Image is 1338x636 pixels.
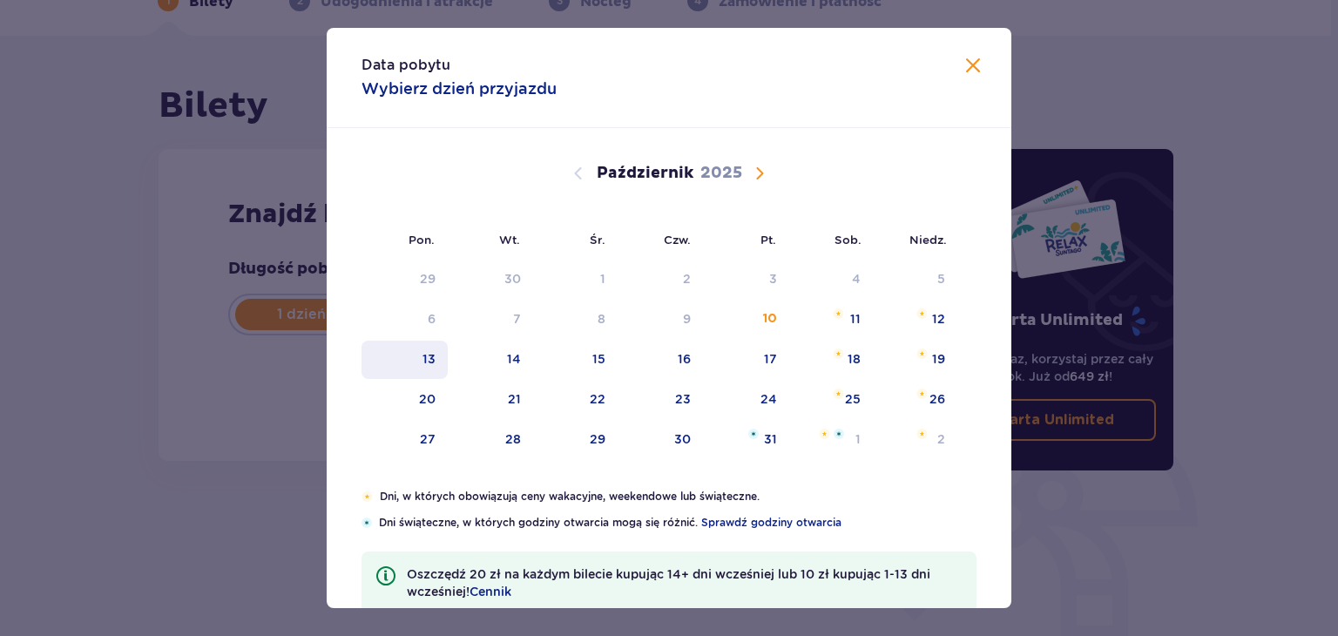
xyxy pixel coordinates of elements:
div: 28 [505,430,521,448]
td: Data niedostępna. wtorek, 7 października 2025 [448,301,534,339]
a: Cennik [470,583,511,600]
div: 25 [845,390,861,408]
td: środa, 29 października 2025 [533,421,618,459]
img: Pomarańczowa gwiazdka [916,308,928,319]
p: Wybierz dzień przyjazdu [362,78,557,99]
small: Sob. [835,233,862,247]
div: 27 [420,430,436,448]
div: 8 [598,310,605,328]
small: Pt. [760,233,776,247]
img: Pomarańczowa gwiazdka [819,429,830,439]
td: Data niedostępna. piątek, 3 października 2025 [703,260,789,299]
img: Pomarańczowa gwiazdka [916,389,928,399]
td: poniedziałek, 20 października 2025 [362,381,448,419]
div: 31 [764,430,777,448]
div: 11 [850,310,861,328]
td: niedziela, 2 listopada 2025 [873,421,957,459]
div: 12 [932,310,945,328]
div: 4 [852,270,861,288]
td: piątek, 17 października 2025 [703,341,789,379]
img: Pomarańczowa gwiazdka [916,429,928,439]
td: piątek, 31 października 2025 [703,421,789,459]
td: piątek, 10 października 2025 [703,301,789,339]
div: 30 [674,430,691,448]
div: 20 [419,390,436,408]
div: 17 [764,350,777,368]
div: 18 [848,350,861,368]
td: Data niedostępna. czwartek, 9 października 2025 [618,301,704,339]
div: 29 [420,270,436,288]
div: 16 [678,350,691,368]
td: niedziela, 12 października 2025 [873,301,957,339]
small: Niedz. [909,233,947,247]
p: Oszczędź 20 zł na każdym bilecie kupując 14+ dni wcześniej lub 10 zł kupując 1-13 dni wcześniej! [407,565,963,600]
td: niedziela, 19 października 2025 [873,341,957,379]
div: 5 [937,270,945,288]
td: środa, 22 października 2025 [533,381,618,419]
button: Następny miesiąc [749,163,770,184]
div: 2 [683,270,691,288]
p: Dni świąteczne, w których godziny otwarcia mogą się różnić. [379,515,976,531]
a: Sprawdź godziny otwarcia [701,515,841,531]
td: Data niedostępna. środa, 8 października 2025 [533,301,618,339]
div: 9 [683,310,691,328]
td: Data niedostępna. czwartek, 2 października 2025 [618,260,704,299]
img: Niebieska gwiazdka [362,518,372,528]
img: Pomarańczowa gwiazdka [833,389,844,399]
div: 24 [760,390,777,408]
td: środa, 15 października 2025 [533,341,618,379]
td: wtorek, 28 października 2025 [448,421,534,459]
div: 1 [855,430,861,448]
div: 3 [769,270,777,288]
p: 2025 [700,163,742,184]
td: Data niedostępna. sobota, 4 października 2025 [789,260,874,299]
div: 2 [937,430,945,448]
td: czwartek, 23 października 2025 [618,381,704,419]
p: Data pobytu [362,56,450,75]
td: wtorek, 21 października 2025 [448,381,534,419]
div: 14 [507,350,521,368]
td: czwartek, 16 października 2025 [618,341,704,379]
div: 7 [513,310,521,328]
td: czwartek, 30 października 2025 [618,421,704,459]
div: 30 [504,270,521,288]
div: 26 [929,390,945,408]
p: Październik [597,163,693,184]
div: 1 [600,270,605,288]
img: Niebieska gwiazdka [748,429,759,439]
button: Poprzedni miesiąc [568,163,589,184]
td: sobota, 25 października 2025 [789,381,874,419]
td: Data niedostępna. wtorek, 30 września 2025 [448,260,534,299]
td: poniedziałek, 27 października 2025 [362,421,448,459]
img: Niebieska gwiazdka [834,429,844,439]
button: Zamknij [963,56,983,78]
td: piątek, 24 października 2025 [703,381,789,419]
div: 22 [590,390,605,408]
div: 29 [590,430,605,448]
div: 15 [592,350,605,368]
img: Pomarańczowa gwiazdka [362,491,373,502]
small: Pon. [409,233,435,247]
img: Pomarańczowa gwiazdka [833,348,844,359]
p: Dni, w których obowiązują ceny wakacyjne, weekendowe lub świąteczne. [380,489,976,504]
td: sobota, 11 października 2025 [789,301,874,339]
div: 21 [508,390,521,408]
td: Data niedostępna. środa, 1 października 2025 [533,260,618,299]
div: 10 [763,310,777,328]
td: sobota, 18 października 2025 [789,341,874,379]
td: wtorek, 14 października 2025 [448,341,534,379]
small: Wt. [499,233,520,247]
td: Data niedostępna. poniedziałek, 29 września 2025 [362,260,448,299]
td: sobota, 1 listopada 2025 [789,421,874,459]
td: Data niedostępna. niedziela, 5 października 2025 [873,260,957,299]
td: Data niedostępna. poniedziałek, 6 października 2025 [362,301,448,339]
small: Czw. [664,233,691,247]
div: 13 [422,350,436,368]
div: 6 [428,310,436,328]
img: Pomarańczowa gwiazdka [833,308,844,319]
img: Pomarańczowa gwiazdka [916,348,928,359]
td: niedziela, 26 października 2025 [873,381,957,419]
td: poniedziałek, 13 października 2025 [362,341,448,379]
